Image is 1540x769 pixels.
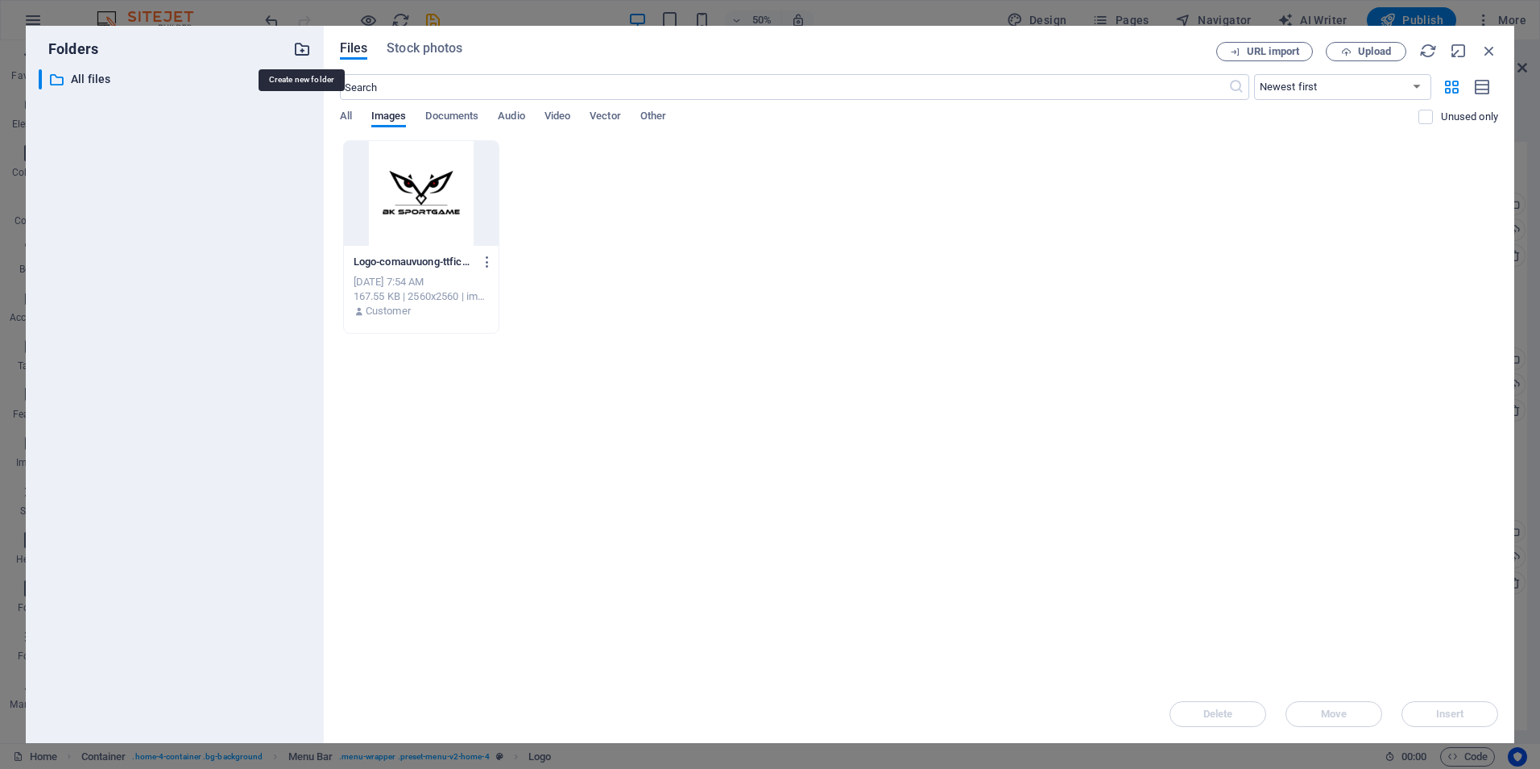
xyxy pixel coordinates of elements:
[340,106,352,129] span: All
[39,39,98,60] p: Folders
[354,275,489,289] div: [DATE] 7:54 AM
[1326,42,1406,61] button: Upload
[498,106,524,129] span: Audio
[340,39,368,58] span: Files
[71,70,281,89] p: All files
[1247,47,1299,56] span: URL import
[544,106,570,129] span: Video
[354,289,489,304] div: 167.55 KB | 2560x2560 | image/jpeg
[387,39,462,58] span: Stock photos
[340,74,1228,100] input: Search
[590,106,621,129] span: Vector
[1450,42,1468,60] i: Minimize
[1480,42,1498,60] i: Close
[1358,47,1391,56] span: Upload
[354,255,474,269] p: Logo-comauvuong-ttficYm0SRd_vbh-0os37w.jpg
[371,106,407,129] span: Images
[1419,42,1437,60] i: Reload
[366,304,411,318] p: Customer
[1216,42,1313,61] button: URL import
[1441,110,1498,124] p: Displays only files that are not in use on the website. Files added during this session can still...
[640,106,666,129] span: Other
[39,69,42,89] div: ​
[425,106,478,129] span: Documents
